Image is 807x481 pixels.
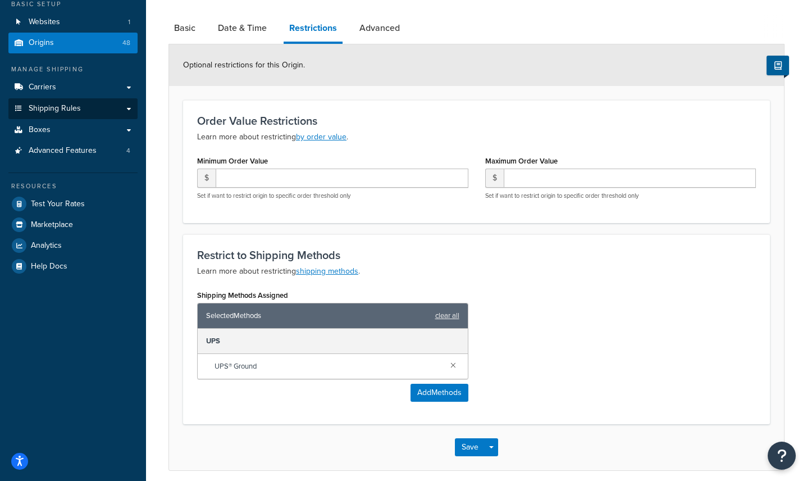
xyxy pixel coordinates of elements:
[768,442,796,470] button: Open Resource Center
[8,140,138,161] li: Advanced Features
[284,15,343,44] a: Restrictions
[435,308,459,324] a: clear all
[296,265,358,277] a: shipping methods
[122,38,130,48] span: 48
[8,235,138,256] a: Analytics
[31,199,85,209] span: Test Your Rates
[8,120,138,140] a: Boxes
[29,125,51,135] span: Boxes
[485,169,504,188] span: $
[29,38,54,48] span: Origins
[197,157,268,165] label: Minimum Order Value
[31,262,67,271] span: Help Docs
[206,308,430,324] span: Selected Methods
[8,12,138,33] a: Websites1
[31,241,62,251] span: Analytics
[197,192,468,200] p: Set if want to restrict origin to specific order threshold only
[197,291,288,300] label: Shipping Methods Assigned
[212,15,272,42] a: Date & Time
[29,83,56,92] span: Carriers
[8,12,138,33] li: Websites
[126,146,130,156] span: 4
[198,329,468,354] div: UPS
[8,33,138,53] a: Origins48
[485,157,558,165] label: Maximum Order Value
[8,33,138,53] li: Origins
[197,115,756,127] h3: Order Value Restrictions
[8,181,138,191] div: Resources
[767,56,789,75] button: Show Help Docs
[8,140,138,161] a: Advanced Features4
[183,59,305,71] span: Optional restrictions for this Origin.
[215,359,441,374] span: UPS® Ground
[197,169,216,188] span: $
[29,17,60,27] span: Websites
[8,194,138,214] a: Test Your Rates
[455,438,485,456] button: Save
[197,265,756,278] p: Learn more about restricting .
[128,17,130,27] span: 1
[29,104,81,114] span: Shipping Rules
[8,77,138,98] a: Carriers
[8,65,138,74] div: Manage Shipping
[168,15,201,42] a: Basic
[296,131,346,143] a: by order value
[411,384,468,402] button: AddMethods
[31,220,73,230] span: Marketplace
[29,146,97,156] span: Advanced Features
[8,98,138,119] a: Shipping Rules
[197,249,756,261] h3: Restrict to Shipping Methods
[8,215,138,235] a: Marketplace
[8,256,138,276] a: Help Docs
[197,130,756,144] p: Learn more about restricting .
[354,15,405,42] a: Advanced
[485,192,756,200] p: Set if want to restrict origin to specific order threshold only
